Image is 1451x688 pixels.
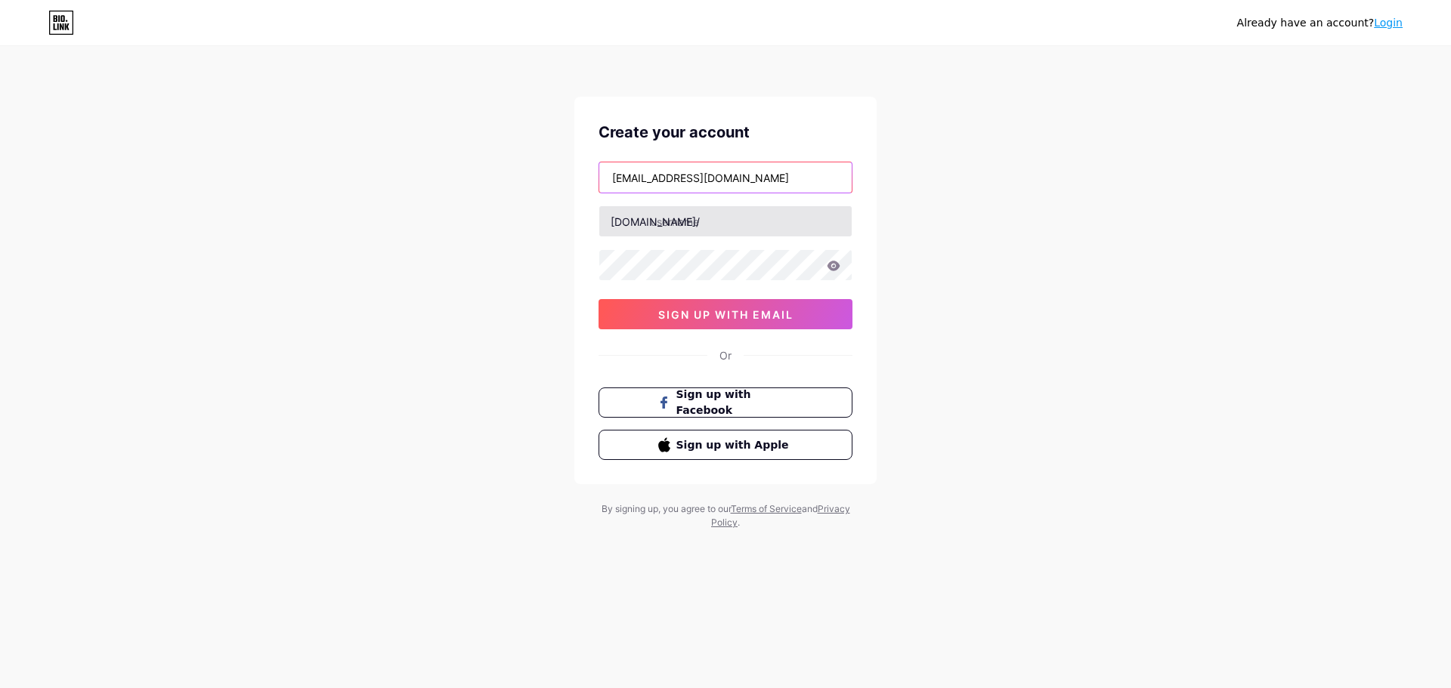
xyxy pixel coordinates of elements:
[658,308,794,321] span: sign up with email
[1374,17,1403,29] a: Login
[676,387,794,418] span: Sign up with Facebook
[599,387,852,418] button: Sign up with Facebook
[599,430,852,460] button: Sign up with Apple
[599,121,852,143] div: Create your account
[1237,15,1403,31] div: Already have an account?
[676,437,794,453] span: Sign up with Apple
[597,502,854,529] div: By signing up, you agree to our and .
[599,162,852,193] input: Email
[731,503,802,514] a: Terms of Service
[611,214,700,230] div: [DOMAIN_NAME]/
[599,299,852,329] button: sign up with email
[719,347,732,363] div: Or
[599,206,852,236] input: username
